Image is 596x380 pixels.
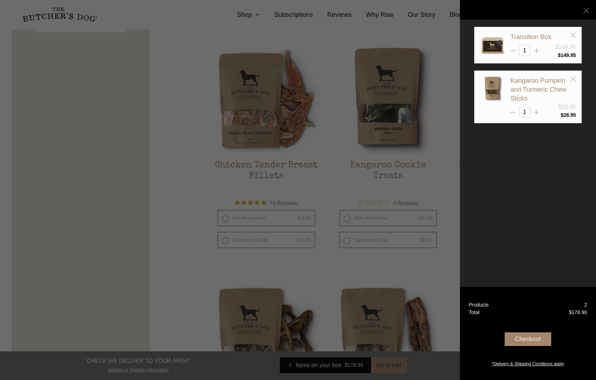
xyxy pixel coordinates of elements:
[469,309,480,316] div: Total
[569,309,572,315] span: $
[480,76,505,101] img: Kangaroo Pumpkin and Turmeric Chew Sticks
[460,287,596,380] a: Products 2 Total $178.90 Checkout
[555,43,576,52] div: $149.95
[460,359,596,367] a: *Delivery & Shipping Conditions apply
[558,52,561,58] span: $
[469,301,489,309] div: Products
[510,33,551,40] a: Transition Box
[569,309,587,315] bdi: 178.90
[584,301,587,309] div: 2
[480,33,505,58] img: Transition Box
[558,52,576,58] bdi: 149.95
[505,332,551,346] div: Checkout
[510,77,566,102] a: Kangaroo Pumpkin and Turmeric Chew Sticks
[561,112,563,118] span: $
[558,103,576,111] div: $28.95
[561,112,576,118] bdi: 28.95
